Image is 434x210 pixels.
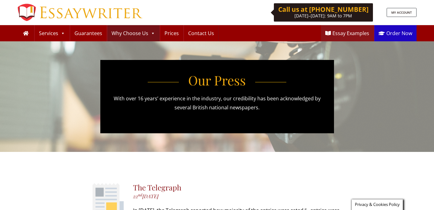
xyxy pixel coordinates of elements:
[35,25,69,41] a: Services
[278,5,369,14] b: Call us at [PHONE_NUMBER]
[138,192,142,197] sup: nd
[113,94,322,112] p: With over 16 years’ experience in the industry, our credibility has been acknowledged by several ...
[70,25,107,41] a: Guarantees
[387,8,417,17] a: MY ACCOUNT
[133,193,159,199] i: 22 [DATE]
[355,202,400,207] span: Privacy & Cookies Policy
[160,25,183,41] a: Prices
[184,25,218,41] a: Contact Us
[113,72,322,88] h1: Our Press
[321,25,374,41] a: Essay Examples
[374,25,417,41] a: Order Now
[294,13,352,19] span: [DATE]–[DATE]: 9AM to 7PM
[107,25,160,41] a: Why Choose Us
[133,183,342,192] h2: The Telegraph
